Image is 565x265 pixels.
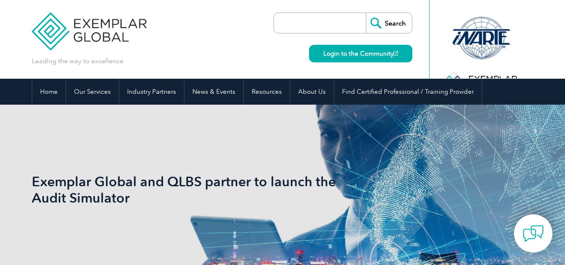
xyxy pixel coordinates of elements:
h1: Exemplar Global and QLBS partner to launch the Audit Simulator [32,173,353,206]
a: Resources [244,79,290,105]
a: About Us [290,79,334,105]
img: open_square.png [394,51,398,56]
input: Search [366,13,412,33]
a: Login to the Community [309,45,412,62]
img: contact-chat.png [523,223,544,244]
a: News & Events [184,79,243,105]
a: Industry Partners [119,79,184,105]
a: Home [32,79,66,105]
a: Find Certified Professional / Training Provider [334,79,482,105]
a: Our Services [66,79,119,105]
p: Leading the way to excellence [32,57,123,66]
